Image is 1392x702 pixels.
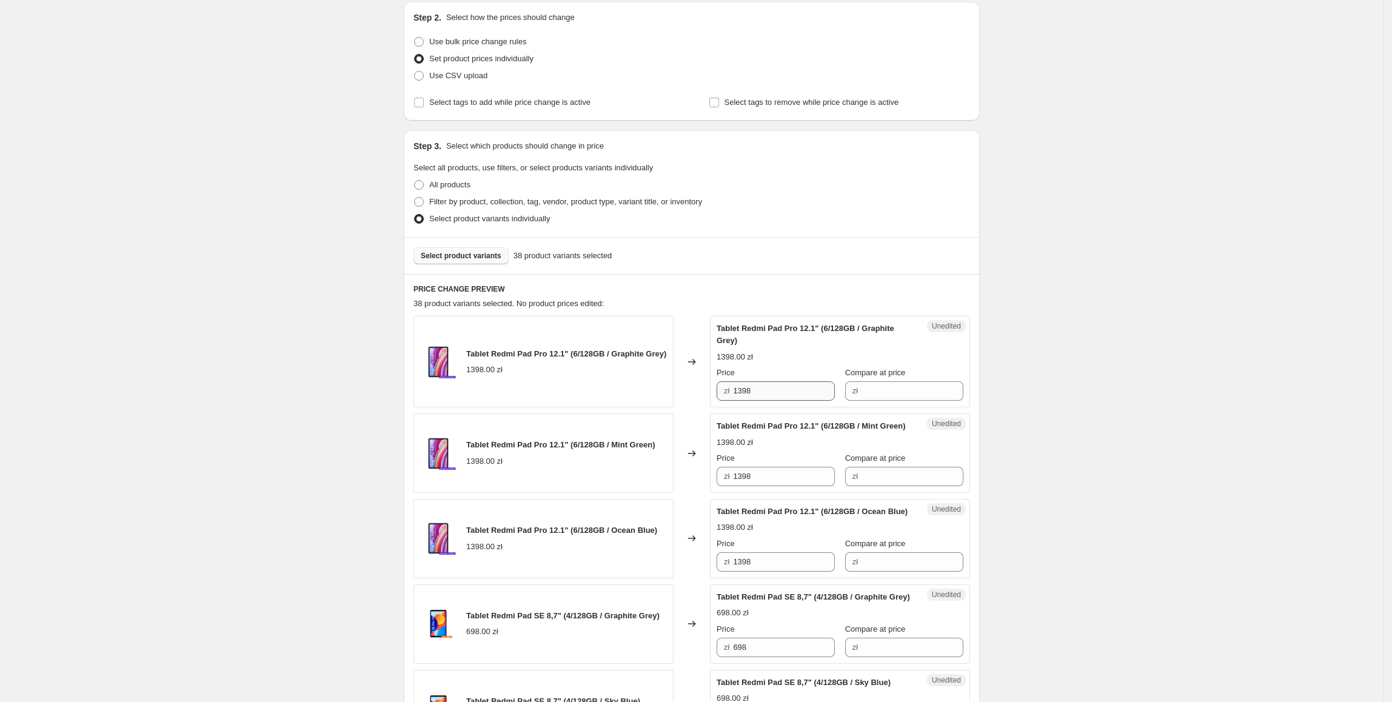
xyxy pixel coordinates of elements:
[429,37,526,46] span: Use bulk price change rules
[932,321,961,331] span: Unedited
[845,453,906,463] span: Compare at price
[446,140,604,152] p: Select which products should change in price
[724,386,729,395] span: zł
[429,180,470,189] span: All products
[717,507,908,516] span: Tablet Redmi Pad Pro 12.1" (6/128GB / Ocean Blue)
[413,299,604,308] span: 38 product variants selected. No product prices edited:
[413,284,970,294] h6: PRICE CHANGE PREVIEW
[845,368,906,377] span: Compare at price
[466,455,503,467] div: 1398.00 zł
[429,98,591,107] span: Select tags to add while price change is active
[466,541,503,553] div: 1398.00 zł
[420,606,457,642] img: RedmiPadSE87-Black-Front_1_7cbad5d1-1433-46d7-848b-ab01ea68b6d8_80x.png
[932,675,961,685] span: Unedited
[421,251,501,261] span: Select product variants
[717,539,735,548] span: Price
[717,351,753,363] div: 1398.00 zł
[845,624,906,633] span: Compare at price
[514,250,612,262] span: 38 product variants selected
[932,419,961,429] span: Unedited
[717,453,735,463] span: Price
[724,643,729,652] span: zł
[724,472,729,481] span: zł
[717,324,894,345] span: Tablet Redmi Pad Pro 12.1" (6/128GB / Graphite Grey)
[429,197,702,206] span: Filter by product, collection, tag, vendor, product type, variant title, or inventory
[932,504,961,514] span: Unedited
[852,386,858,395] span: zł
[466,349,666,358] span: Tablet Redmi Pad Pro 12.1" (6/128GB / Graphite Grey)
[717,624,735,633] span: Price
[852,643,858,652] span: zł
[717,592,910,601] span: Tablet Redmi Pad SE 8,7" (4/128GB / Graphite Grey)
[717,436,753,449] div: 1398.00 zł
[717,368,735,377] span: Price
[466,440,655,449] span: Tablet Redmi Pad Pro 12.1" (6/128GB / Mint Green)
[466,364,503,376] div: 1398.00 zł
[420,344,457,380] img: 16434_Redmi-Pad-Pro-Gray-3-1600px_674be54a-84e4-4eb8-b35f-4f7a5e73fb57_80x.png
[429,214,550,223] span: Select product variants individually
[724,557,729,566] span: zł
[429,71,487,80] span: Use CSV upload
[466,626,498,638] div: 698.00 zł
[932,590,961,600] span: Unedited
[852,557,858,566] span: zł
[446,12,575,24] p: Select how the prices should change
[717,607,749,619] div: 698.00 zł
[466,611,660,620] span: Tablet Redmi Pad SE 8,7" (4/128GB / Graphite Grey)
[413,247,509,264] button: Select product variants
[413,12,441,24] h2: Step 2.
[420,435,457,472] img: 16434_Redmi-Pad-Pro-Gray-3-1600px_674be54a-84e4-4eb8-b35f-4f7a5e73fb57_80x.png
[717,421,906,430] span: Tablet Redmi Pad Pro 12.1" (6/128GB / Mint Green)
[413,163,653,172] span: Select all products, use filters, or select products variants individually
[420,520,457,557] img: 16434_Redmi-Pad-Pro-Gray-3-1600px_674be54a-84e4-4eb8-b35f-4f7a5e73fb57_80x.png
[852,472,858,481] span: zł
[724,98,899,107] span: Select tags to remove while price change is active
[717,521,753,533] div: 1398.00 zł
[466,526,657,535] span: Tablet Redmi Pad Pro 12.1" (6/128GB / Ocean Blue)
[429,54,534,63] span: Set product prices individually
[413,140,441,152] h2: Step 3.
[845,539,906,548] span: Compare at price
[717,678,891,687] span: Tablet Redmi Pad SE 8,7" (4/128GB / Sky Blue)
